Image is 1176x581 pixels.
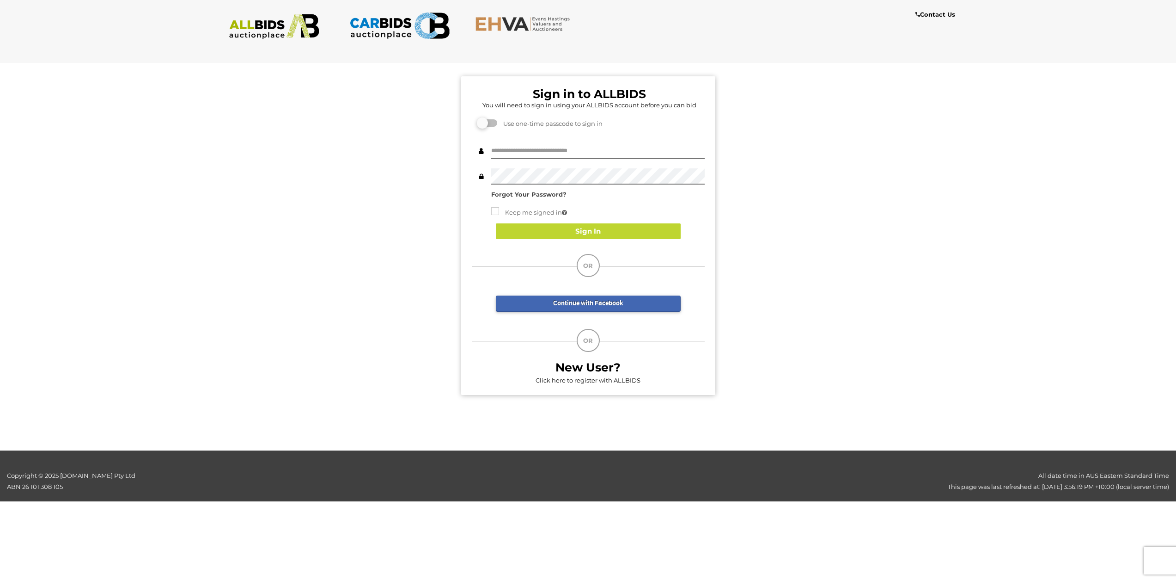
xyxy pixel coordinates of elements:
div: OR [577,254,600,277]
b: New User? [555,360,621,374]
div: All date time in AUS Eastern Standard Time This page was last refreshed at: [DATE] 3:56:19 PM +10... [294,470,1176,492]
img: CARBIDS.com.au [349,9,450,42]
div: OR [577,329,600,352]
button: Sign In [496,223,681,240]
img: EHVA.com.au [475,16,575,31]
span: Use one-time passcode to sign in [499,120,603,127]
a: Continue with Facebook [496,296,681,312]
img: ALLBIDS.com.au [224,14,324,39]
b: Contact Us [915,11,955,18]
a: Contact Us [915,9,957,20]
a: Forgot Your Password? [491,191,567,198]
label: Keep me signed in [491,207,567,218]
a: Click here to register with ALLBIDS [536,377,640,384]
h5: You will need to sign in using your ALLBIDS account before you can bid [474,102,705,108]
b: Sign in to ALLBIDS [533,87,646,101]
